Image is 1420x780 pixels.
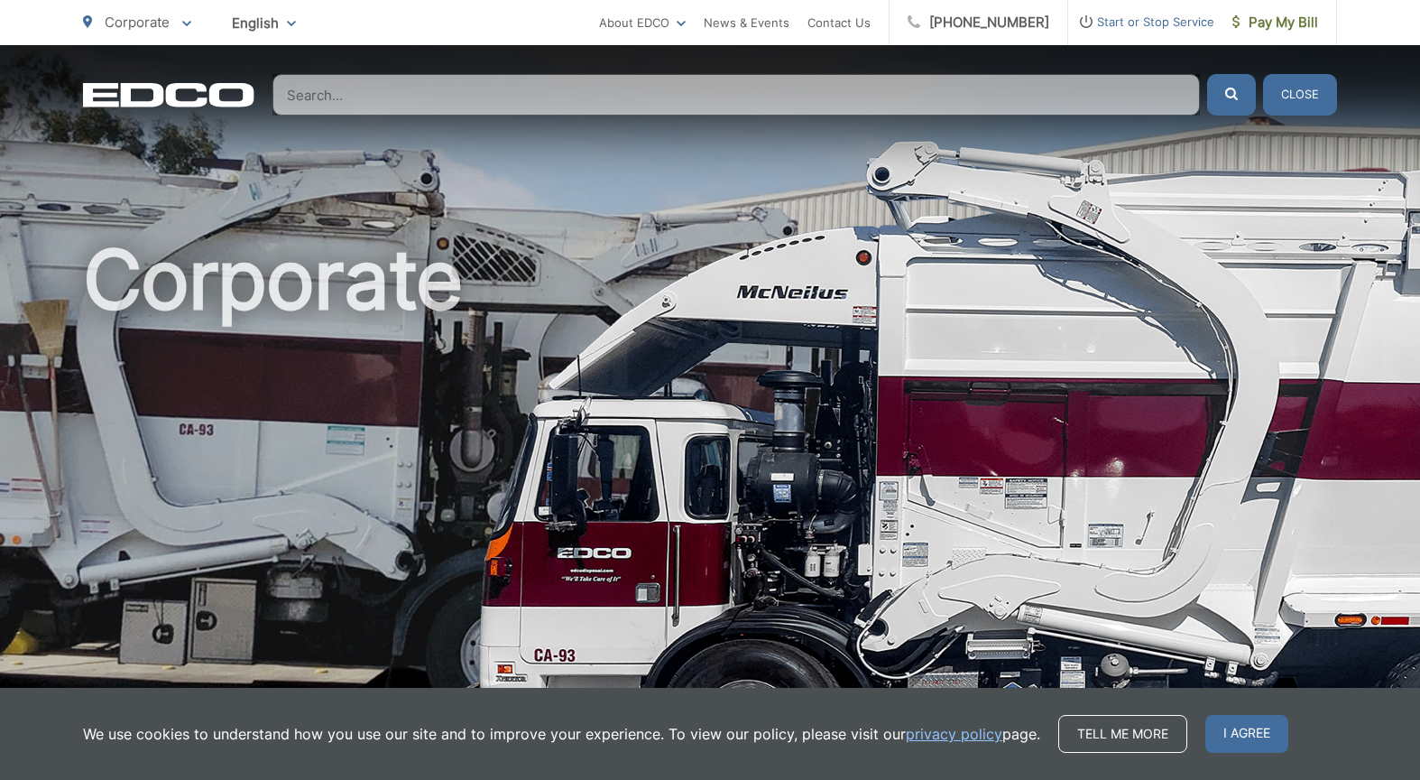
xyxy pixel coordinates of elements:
a: privacy policy [906,723,1002,745]
p: We use cookies to understand how you use our site and to improve your experience. To view our pol... [83,723,1040,745]
span: English [218,7,309,39]
a: Contact Us [807,12,871,33]
a: Tell me more [1058,715,1187,753]
button: Submit the search query. [1207,74,1256,116]
span: Pay My Bill [1232,12,1318,33]
span: I agree [1205,715,1288,753]
button: Close [1263,74,1337,116]
a: EDCD logo. Return to the homepage. [83,82,254,107]
input: Search [272,74,1200,116]
a: About EDCO [599,12,686,33]
a: News & Events [704,12,789,33]
span: Corporate [105,14,170,31]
